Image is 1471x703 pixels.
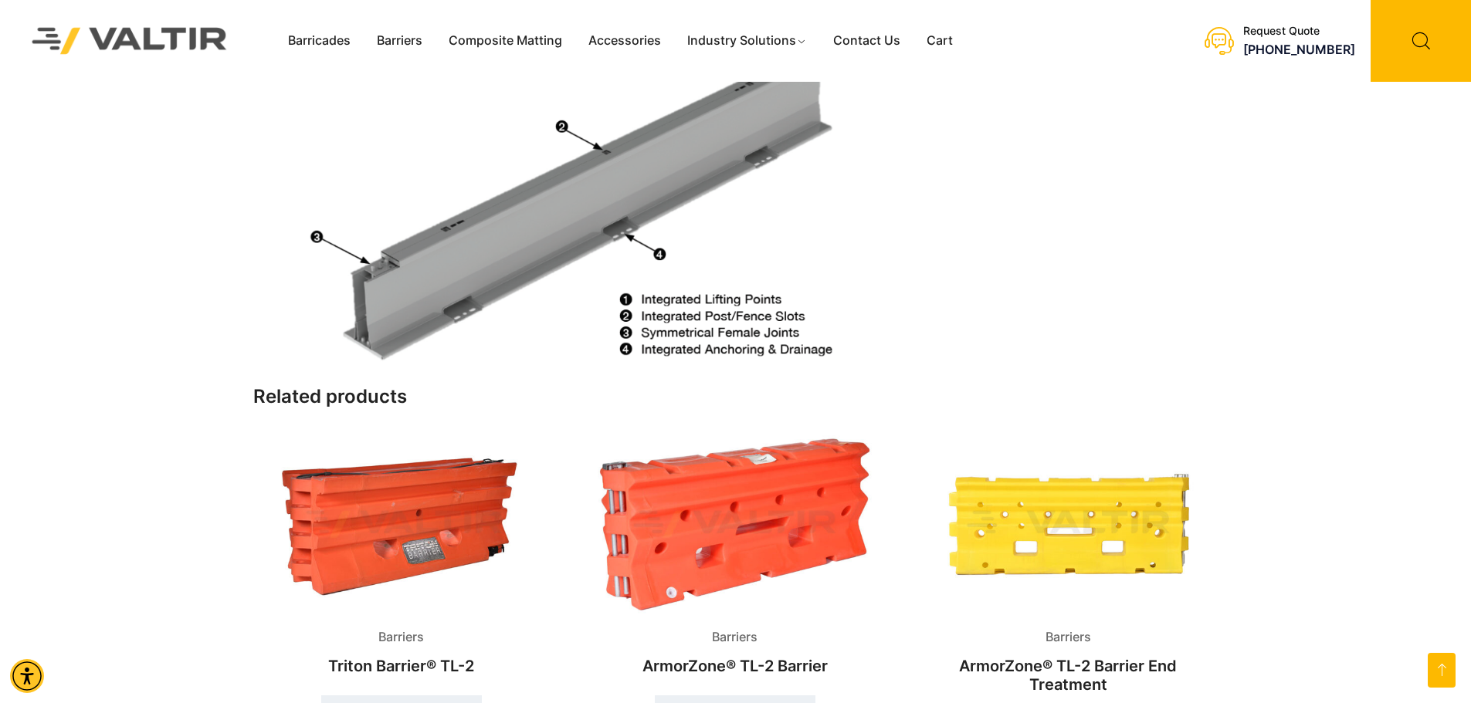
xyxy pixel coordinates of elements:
h2: ArmorZone® TL-2 Barrier [586,649,883,683]
a: call (888) 496-3625 [1243,42,1355,57]
img: Diagram of a structural component with labeled features: integrated lifting points, post/fence sl... [277,2,903,374]
a: Open this option [1428,653,1456,688]
div: Request Quote [1243,25,1355,38]
img: Barriers [253,435,550,613]
a: BarriersTriton Barrier® TL-2 [253,435,550,683]
span: Barriers [1034,626,1103,649]
a: Accessories [575,29,674,52]
h2: ArmorZone® TL-2 Barrier End Treatment [920,649,1216,701]
div: Accessibility Menu [10,659,44,693]
span: Barriers [700,626,769,649]
h2: Triton Barrier® TL-2 [253,649,550,683]
img: Valtir Rentals [12,7,248,74]
a: Contact Us [820,29,913,52]
a: Barricades [275,29,364,52]
h2: Related products [253,386,1218,408]
a: BarriersArmorZone® TL-2 Barrier End Treatment [920,435,1216,701]
a: Cart [913,29,966,52]
img: An orange plastic barrier with a textured surface, designed for traffic control or safety purposes. [586,435,883,613]
img: Barriers [920,435,1216,613]
a: BarriersArmorZone® TL-2 Barrier [586,435,883,683]
a: Industry Solutions [674,29,820,52]
span: Barriers [367,626,436,649]
a: Barriers [364,29,436,52]
a: Composite Matting [436,29,575,52]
